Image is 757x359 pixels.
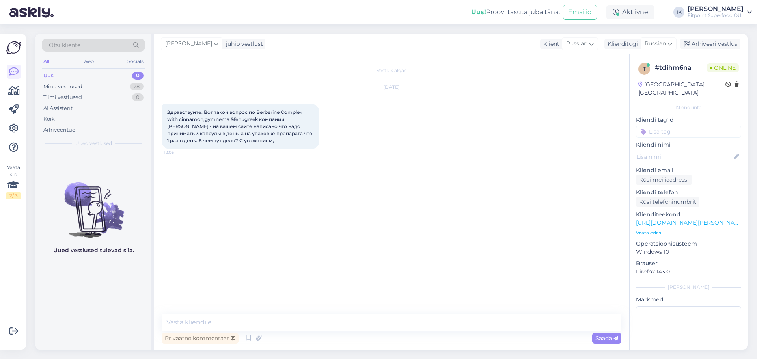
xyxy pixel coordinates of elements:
div: Uus [43,72,54,80]
div: Socials [126,56,145,67]
p: Kliendi tag'id [636,116,741,124]
span: t [643,66,646,72]
span: Здравствуйте. Вот такой вопрос по Berberine Complex with cinnamon,gymnema &fenugreek компании [PE... [167,109,313,143]
div: Kõik [43,115,55,123]
p: Windows 10 [636,248,741,256]
b: Uus! [471,8,486,16]
img: No chats [35,168,151,239]
span: Uued vestlused [75,140,112,147]
p: Klienditeekond [636,210,741,219]
div: [GEOGRAPHIC_DATA], [GEOGRAPHIC_DATA] [638,80,725,97]
span: Otsi kliente [49,41,80,49]
a: [PERSON_NAME]Fitpoint Superfood OÜ [688,6,752,19]
p: Vaata edasi ... [636,229,741,236]
span: Online [707,63,739,72]
div: 0 [132,93,144,101]
p: Firefox 143.0 [636,268,741,276]
div: Vaata siia [6,164,21,199]
div: Arhiveeri vestlus [680,39,740,49]
p: Kliendi email [636,166,741,175]
span: [PERSON_NAME] [165,39,212,48]
span: Russian [645,39,666,48]
p: Kliendi nimi [636,141,741,149]
div: Klienditugi [604,40,638,48]
img: Askly Logo [6,40,21,55]
div: AI Assistent [43,104,73,112]
div: Aktiivne [606,5,654,19]
div: Web [82,56,95,67]
a: [URL][DOMAIN_NAME][PERSON_NAME] [636,219,745,226]
div: Klient [540,40,559,48]
div: Fitpoint Superfood OÜ [688,12,744,19]
div: Kliendi info [636,104,741,111]
div: Minu vestlused [43,83,82,91]
div: 0 [132,72,144,80]
div: Tiimi vestlused [43,93,82,101]
div: juhib vestlust [223,40,263,48]
div: [PERSON_NAME] [636,284,741,291]
div: IK [673,7,684,18]
div: Privaatne kommentaar [162,333,239,344]
input: Lisa tag [636,126,741,138]
div: All [42,56,51,67]
p: Kliendi telefon [636,188,741,197]
div: 28 [130,83,144,91]
div: Küsi telefoninumbrit [636,197,699,207]
div: # tdihm6na [655,63,707,73]
button: Emailid [563,5,597,20]
div: Vestlus algas [162,67,621,74]
p: Brauser [636,259,741,268]
p: Märkmed [636,296,741,304]
div: 2 / 3 [6,192,21,199]
span: Saada [595,335,618,342]
p: Uued vestlused tulevad siia. [53,246,134,255]
span: 12:06 [164,149,194,155]
div: Proovi tasuta juba täna: [471,7,560,17]
input: Lisa nimi [636,153,732,161]
div: Arhiveeritud [43,126,76,134]
span: Russian [566,39,587,48]
p: Operatsioonisüsteem [636,240,741,248]
div: Küsi meiliaadressi [636,175,692,185]
div: [DATE] [162,84,621,91]
div: [PERSON_NAME] [688,6,744,12]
